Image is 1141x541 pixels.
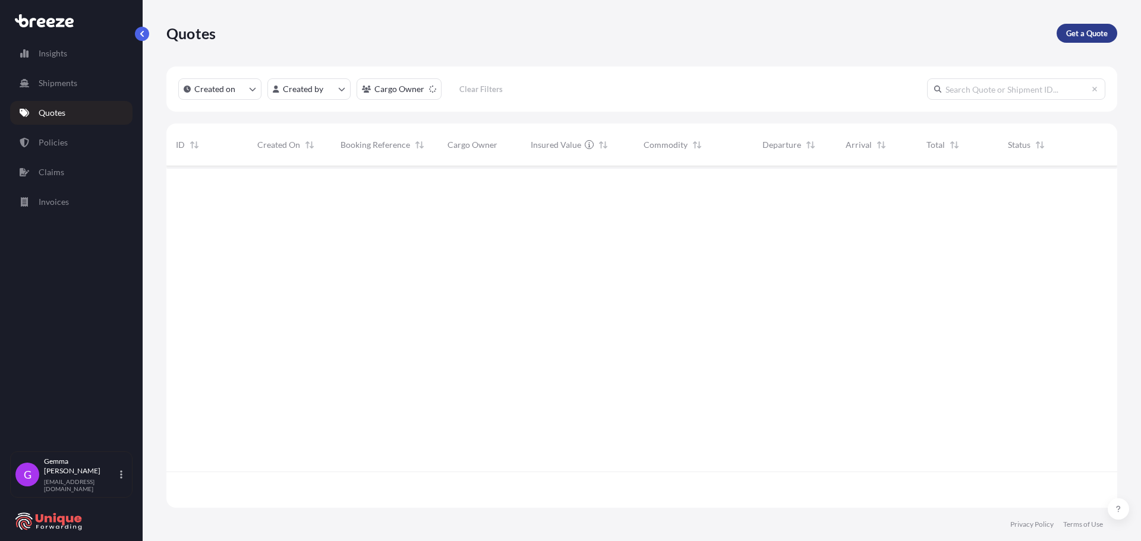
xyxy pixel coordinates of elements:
button: Sort [874,138,888,152]
button: Sort [412,138,427,152]
p: Clear Filters [459,83,503,95]
a: Claims [10,160,133,184]
p: Insights [39,48,67,59]
button: Sort [947,138,962,152]
span: Booking Reference [341,139,410,151]
img: organization-logo [15,512,83,531]
p: Gemma [PERSON_NAME] [44,457,118,476]
button: Sort [1033,138,1047,152]
span: G [24,469,31,480]
p: Created on [194,83,235,95]
span: Status [1008,139,1030,151]
input: Search Quote or Shipment ID... [927,78,1105,100]
p: Get a Quote [1066,27,1108,39]
a: Shipments [10,71,133,95]
span: Total [926,139,945,151]
button: Sort [803,138,818,152]
a: Terms of Use [1063,520,1103,529]
p: Quotes [166,24,216,43]
a: Quotes [10,101,133,125]
a: Get a Quote [1057,24,1117,43]
button: Sort [690,138,704,152]
a: Insights [10,42,133,65]
p: Cargo Owner [374,83,424,95]
a: Policies [10,131,133,154]
button: createdOn Filter options [178,78,261,100]
a: Privacy Policy [1010,520,1054,529]
button: Sort [302,138,317,152]
button: cargoOwner Filter options [357,78,442,100]
button: createdBy Filter options [267,78,351,100]
p: Quotes [39,107,65,119]
button: Sort [596,138,610,152]
button: Clear Filters [447,80,514,99]
p: Policies [39,137,68,148]
span: Insured Value [531,139,581,151]
span: ID [176,139,185,151]
p: Shipments [39,77,77,89]
span: Cargo Owner [447,139,497,151]
a: Invoices [10,190,133,214]
span: Arrival [846,139,872,151]
p: Invoices [39,196,69,208]
span: Created On [257,139,300,151]
p: [EMAIL_ADDRESS][DOMAIN_NAME] [44,478,118,492]
p: Claims [39,166,64,178]
span: Commodity [644,139,688,151]
button: Sort [187,138,201,152]
span: Departure [762,139,801,151]
p: Created by [283,83,323,95]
